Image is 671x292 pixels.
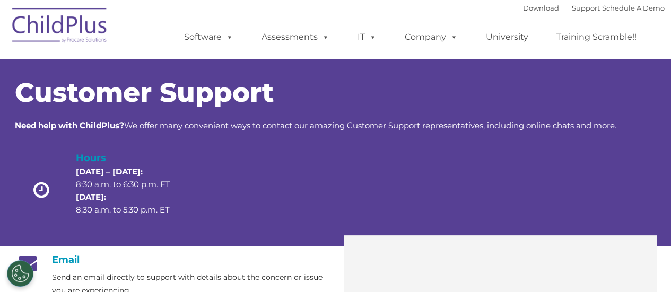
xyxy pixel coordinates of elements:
a: IT [347,26,387,48]
img: ChildPlus by Procare Solutions [7,1,113,54]
a: Training Scramble!! [546,26,647,48]
a: Support [572,4,600,12]
p: 8:30 a.m. to 6:30 p.m. ET 8:30 a.m. to 5:30 p.m. ET [76,165,188,216]
button: Cookies Settings [7,260,33,287]
span: We offer many convenient ways to contact our amazing Customer Support representatives, including ... [15,120,616,130]
strong: Need help with ChildPlus? [15,120,124,130]
a: Schedule A Demo [602,4,665,12]
strong: [DATE]: [76,192,106,202]
h4: Email [15,254,328,266]
span: Customer Support [15,76,274,109]
a: Download [523,4,559,12]
font: | [523,4,665,12]
a: Assessments [251,26,340,48]
h4: Hours [76,151,188,165]
a: Company [394,26,468,48]
a: University [475,26,539,48]
strong: [DATE] – [DATE]: [76,166,143,176]
a: Software [173,26,244,48]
